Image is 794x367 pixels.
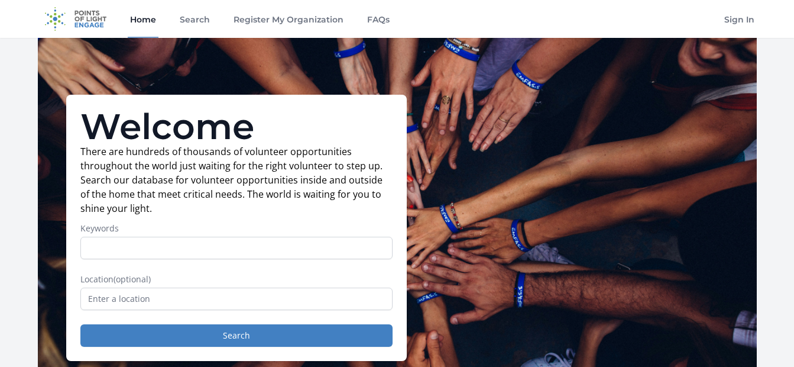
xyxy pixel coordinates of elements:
input: Enter a location [80,288,393,310]
h1: Welcome [80,109,393,144]
label: Location [80,273,393,285]
p: There are hundreds of thousands of volunteer opportunities throughout the world just waiting for ... [80,144,393,215]
span: (optional) [114,273,151,285]
label: Keywords [80,223,393,234]
button: Search [80,324,393,347]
